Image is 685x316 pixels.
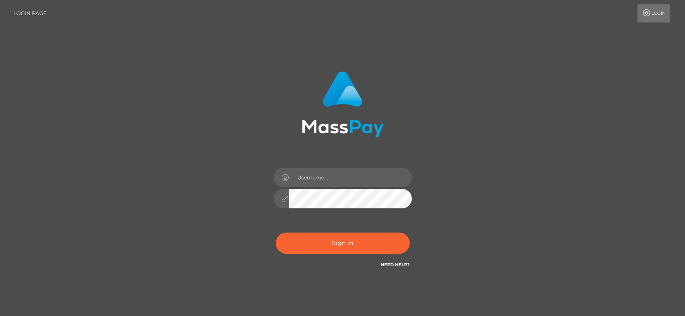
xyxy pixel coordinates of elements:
[381,262,410,268] a: Need Help?
[289,168,412,187] input: Username...
[13,4,47,22] a: Login Page
[637,4,670,22] a: Login
[276,233,410,254] button: Sign in
[302,71,384,137] img: MassPay Login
